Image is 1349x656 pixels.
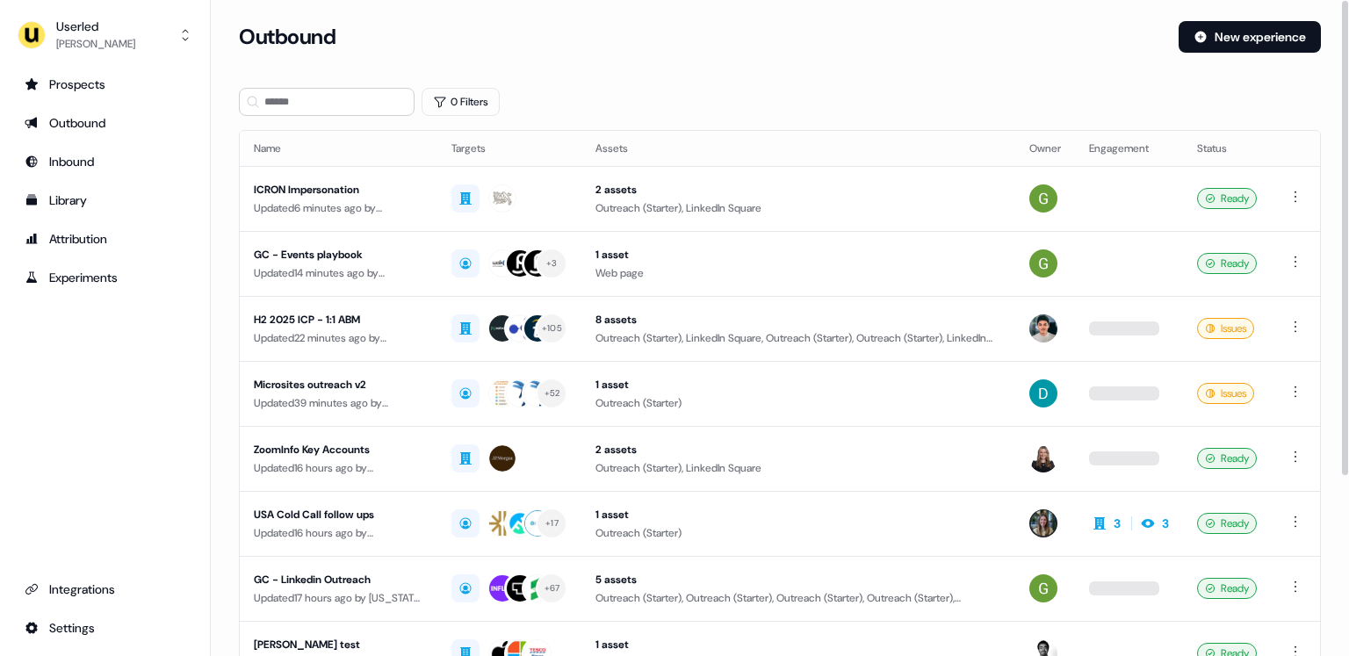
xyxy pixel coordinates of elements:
div: + 105 [542,321,562,336]
div: Updated 16 hours ago by [PERSON_NAME] [254,524,423,542]
div: USA Cold Call follow ups [254,506,423,523]
th: Status [1183,131,1271,166]
div: 2 assets [595,181,1001,198]
div: Microsites outreach v2 [254,376,423,393]
a: Go to prospects [14,70,196,98]
div: Web page [595,264,1001,282]
a: Go to templates [14,186,196,214]
div: Ready [1197,253,1257,274]
div: Ready [1197,513,1257,534]
div: GC - Events playbook [254,246,423,263]
div: [PERSON_NAME] test [254,636,423,653]
div: Updated 16 hours ago by [PERSON_NAME] [254,459,423,477]
th: Owner [1015,131,1075,166]
button: 0 Filters [422,88,500,116]
div: ZoomInfo Key Accounts [254,441,423,458]
img: Georgia [1029,184,1057,213]
div: 3 [1114,515,1121,532]
div: 8 assets [595,311,1001,328]
a: Go to integrations [14,614,196,642]
div: Updated 6 minutes ago by [US_STATE][PERSON_NAME] [254,199,423,217]
div: GC - Linkedin Outreach [254,571,423,588]
img: Georgia [1029,249,1057,278]
div: ICRON Impersonation [254,181,423,198]
div: Outreach (Starter), LinkedIn Square [595,459,1001,477]
div: Updated 39 minutes ago by [PERSON_NAME] [254,394,423,412]
div: H2 2025 ICP - 1:1 ABM [254,311,423,328]
div: Updated 22 minutes ago by [PERSON_NAME] [254,329,423,347]
div: Inbound [25,153,185,170]
div: Prospects [25,76,185,93]
div: Experiments [25,269,185,286]
img: Charlotte [1029,509,1057,537]
div: Issues [1197,318,1254,339]
div: + 52 [545,386,560,401]
div: Ready [1197,448,1257,469]
div: + 67 [545,580,560,596]
div: Issues [1197,383,1254,404]
div: 1 asset [595,506,1001,523]
div: Ready [1197,578,1257,599]
th: Engagement [1075,131,1183,166]
a: Go to outbound experience [14,109,196,137]
a: Go to attribution [14,225,196,253]
div: Settings [25,619,185,637]
th: Assets [581,131,1015,166]
div: Library [25,191,185,209]
div: 1 asset [595,636,1001,653]
button: Userled[PERSON_NAME] [14,14,196,56]
th: Targets [437,131,581,166]
img: Georgia [1029,574,1057,602]
div: Ready [1197,188,1257,209]
h3: Outbound [239,24,335,50]
div: Updated 17 hours ago by [US_STATE][PERSON_NAME] [254,589,423,607]
img: Geneviève [1029,444,1057,472]
img: David [1029,379,1057,407]
a: Go to Inbound [14,148,196,176]
div: + 3 [546,256,558,271]
a: Go to integrations [14,575,196,603]
div: Updated 14 minutes ago by [US_STATE][PERSON_NAME] [254,264,423,282]
div: Outreach (Starter), LinkedIn Square [595,199,1001,217]
div: Outreach (Starter), Outreach (Starter), Outreach (Starter), Outreach (Starter), Outreach (Starter) [595,589,1001,607]
div: + 17 [545,515,559,531]
div: Outreach (Starter), LinkedIn Square, Outreach (Starter), Outreach (Starter), LinkedIn Square, Lin... [595,329,1001,347]
div: Integrations [25,580,185,598]
div: 5 assets [595,571,1001,588]
button: New experience [1179,21,1321,53]
div: [PERSON_NAME] [56,35,135,53]
div: Userled [56,18,135,35]
div: Outreach (Starter) [595,524,1001,542]
div: 1 asset [595,246,1001,263]
div: 2 assets [595,441,1001,458]
div: 3 [1162,515,1169,532]
div: Attribution [25,230,185,248]
img: Vincent [1029,314,1057,342]
div: Outreach (Starter) [595,394,1001,412]
div: Outbound [25,114,185,132]
div: 1 asset [595,376,1001,393]
a: Go to experiments [14,263,196,292]
th: Name [240,131,437,166]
